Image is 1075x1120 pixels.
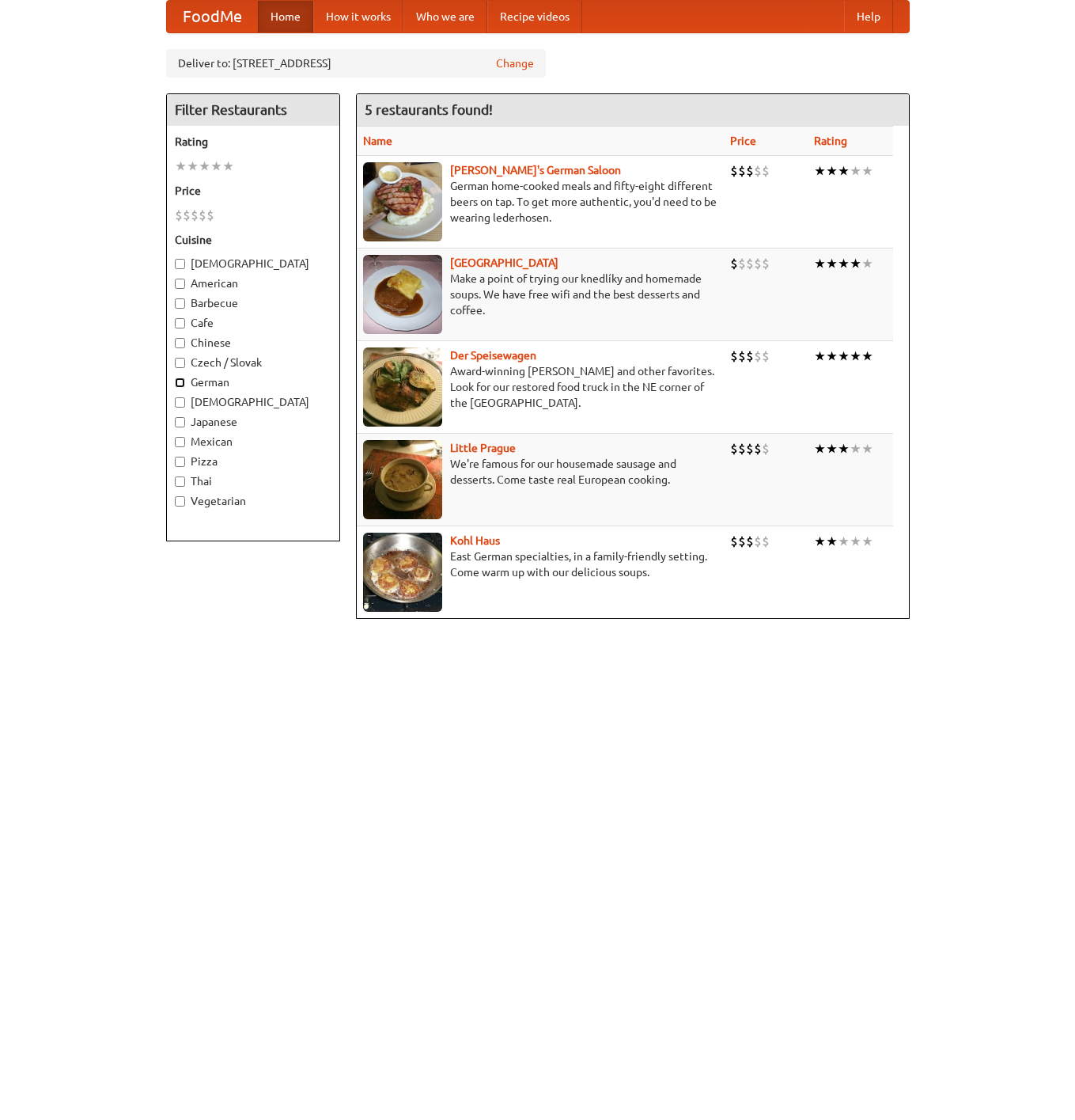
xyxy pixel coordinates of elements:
img: kohlhaus.jpg [363,533,442,612]
a: Rating [814,135,847,147]
li: ★ [861,440,873,457]
li: ★ [826,533,838,550]
li: ★ [838,440,850,457]
p: German home-cooked meals and fifty-eight different beers on tap. To get more authentic, you'd nee... [363,178,717,226]
li: ★ [210,158,222,175]
li: $ [175,207,183,224]
label: Mexican [175,434,331,450]
li: $ [762,347,770,365]
h5: Price [175,183,331,199]
h4: Filter Restaurants [167,94,339,126]
li: ★ [838,347,850,365]
li: ★ [850,347,861,365]
input: [DEMOGRAPHIC_DATA] [175,397,185,408]
p: We're famous for our housemade sausage and desserts. Come taste real European cooking. [363,456,717,488]
li: ★ [850,255,861,272]
li: ★ [187,158,199,175]
li: $ [738,162,746,180]
input: Mexican [175,437,185,447]
a: Price [730,135,756,147]
a: Der Speisewagen [450,349,536,362]
li: $ [754,440,762,457]
li: $ [746,255,754,272]
input: Japanese [175,417,185,427]
li: ★ [838,162,850,180]
li: ★ [199,158,210,175]
img: czechpoint.jpg [363,255,442,334]
li: $ [199,207,206,224]
a: Kohl Haus [450,534,500,547]
li: ★ [826,347,838,365]
li: $ [730,255,738,272]
img: littleprague.jpg [363,440,442,519]
li: $ [754,255,762,272]
div: Deliver to: [STREET_ADDRESS] [166,49,546,78]
li: $ [730,347,738,365]
input: German [175,378,185,388]
li: $ [754,162,762,180]
li: $ [762,440,770,457]
label: American [175,275,331,291]
li: ★ [222,158,234,175]
label: Thai [175,473,331,489]
a: How it works [313,1,403,32]
li: ★ [861,533,873,550]
li: $ [754,347,762,365]
li: $ [738,255,746,272]
input: Pizza [175,457,185,467]
li: $ [746,162,754,180]
li: ★ [861,255,873,272]
a: [GEOGRAPHIC_DATA] [450,256,558,269]
a: Little Prague [450,442,516,454]
li: $ [191,207,199,224]
li: $ [738,347,746,365]
img: speisewagen.jpg [363,347,442,427]
li: $ [762,255,770,272]
li: ★ [826,255,838,272]
h5: Rating [175,134,331,150]
li: $ [762,162,770,180]
li: ★ [814,533,826,550]
label: [DEMOGRAPHIC_DATA] [175,394,331,410]
label: Barbecue [175,295,331,311]
a: Help [844,1,893,32]
a: Name [363,135,392,147]
a: [PERSON_NAME]'s German Saloon [450,164,621,177]
label: [DEMOGRAPHIC_DATA] [175,256,331,271]
input: Barbecue [175,298,185,309]
li: $ [738,533,746,550]
a: Home [258,1,313,32]
label: Czech / Slovak [175,355,331,370]
label: German [175,374,331,390]
li: ★ [850,533,861,550]
li: $ [746,347,754,365]
li: $ [738,440,746,457]
li: ★ [826,440,838,457]
h5: Cuisine [175,232,331,248]
li: $ [730,162,738,180]
li: ★ [838,255,850,272]
input: [DEMOGRAPHIC_DATA] [175,259,185,269]
li: $ [762,533,770,550]
p: Make a point of trying our knedlíky and homemade soups. We have free wifi and the best desserts a... [363,271,717,318]
input: Vegetarian [175,496,185,507]
a: FoodMe [167,1,258,32]
label: Vegetarian [175,493,331,509]
li: ★ [850,162,861,180]
label: Chinese [175,335,331,351]
p: Award-winning [PERSON_NAME] and other favorites. Look for our restored food truck in the NE corne... [363,363,717,411]
li: $ [746,533,754,550]
li: $ [206,207,214,224]
li: $ [754,533,762,550]
label: Cafe [175,315,331,331]
input: American [175,279,185,289]
label: Japanese [175,414,331,430]
a: Recipe videos [487,1,582,32]
li: $ [730,533,738,550]
a: Who we are [403,1,487,32]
